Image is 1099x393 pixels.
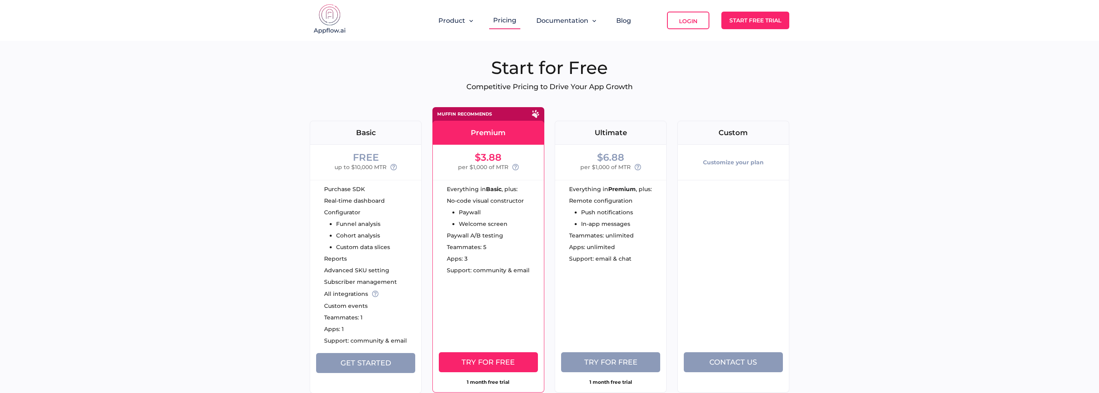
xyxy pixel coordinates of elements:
li: Welcome screen [459,221,524,227]
button: Try for free [439,352,538,372]
a: Blog [616,17,631,24]
strong: 1 month free trial [467,379,510,385]
button: Try for free [561,352,660,372]
span: Reports [324,256,347,261]
span: Apps: 1 [324,326,344,332]
a: Pricing [493,16,516,24]
ul: Configurator [324,209,390,250]
h1: Start for Free [310,57,789,78]
div: $6.88 [597,153,624,162]
li: In-app messages [581,221,633,227]
div: $3.88 [475,153,502,162]
span: All integrations [324,291,368,297]
div: Muffin recommends [437,112,492,116]
span: per $1,000 of MTR [580,162,631,172]
li: Funnel analysis [336,221,390,227]
li: Paywall [459,209,524,215]
button: Get Started [316,353,415,373]
div: Basic [310,129,421,136]
ul: No-code visual constructor [447,198,524,227]
span: Advanced SKU setting [324,267,389,273]
span: Documentation [536,17,588,24]
span: Apps: unlimited [569,244,615,250]
span: up to $10,000 MTR [334,162,386,172]
p: Competitive Pricing to Drive Your App Growth [310,82,789,91]
div: Ultimate [555,129,666,136]
div: Customize your plan [703,153,764,172]
span: Purchase SDK [324,186,365,192]
span: Support: email & chat [569,256,631,261]
strong: 1 month free trial [589,379,632,385]
strong: Basic [486,186,502,192]
span: Get Started [340,359,391,367]
span: Product [438,17,465,24]
span: Real-time dashboard [324,198,385,203]
li: Custom data slices [336,244,390,250]
div: Custom [678,129,789,136]
div: FREE [353,153,379,162]
span: per $1,000 of MTR [458,162,508,172]
div: Everything in , plus: [569,186,666,192]
span: Custom events [324,303,368,309]
div: Premium [433,129,544,136]
div: Everything in , plus: [447,186,544,192]
ul: Remote configuration [569,198,633,227]
span: Teammates: 1 [324,315,362,320]
span: Teammates: unlimited [569,233,634,238]
a: Start Free Trial [721,12,789,29]
img: appflow.ai-logo [310,4,350,36]
span: Try for free [462,358,515,367]
li: Cohort analysis [336,233,390,238]
strong: Premium [608,186,636,192]
button: Documentation [536,17,596,24]
button: Product [438,17,473,24]
a: Login [667,12,709,29]
span: Paywall A/B testing [447,233,503,238]
span: Apps: 3 [447,256,468,261]
button: Contact us [684,352,783,372]
span: Subscriber management [324,279,397,285]
span: Try for free [584,358,637,367]
span: Support: community & email [447,267,530,273]
li: Push notifications [581,209,633,215]
span: Teammates: 5 [447,244,486,250]
span: Support: community & email [324,338,407,343]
